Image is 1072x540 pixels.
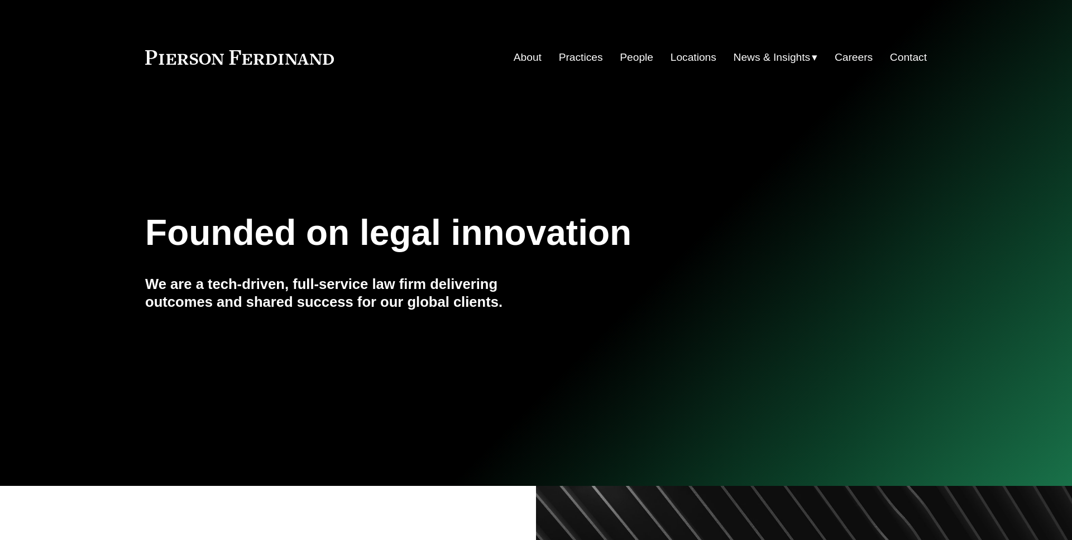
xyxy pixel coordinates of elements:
a: folder dropdown [734,47,818,68]
a: Careers [835,47,873,68]
a: Contact [890,47,927,68]
a: About [514,47,542,68]
a: Locations [671,47,716,68]
h4: We are a tech-driven, full-service law firm delivering outcomes and shared success for our global... [145,275,536,311]
h1: Founded on legal innovation [145,213,797,253]
a: People [620,47,653,68]
a: Practices [559,47,603,68]
span: News & Insights [734,48,811,67]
